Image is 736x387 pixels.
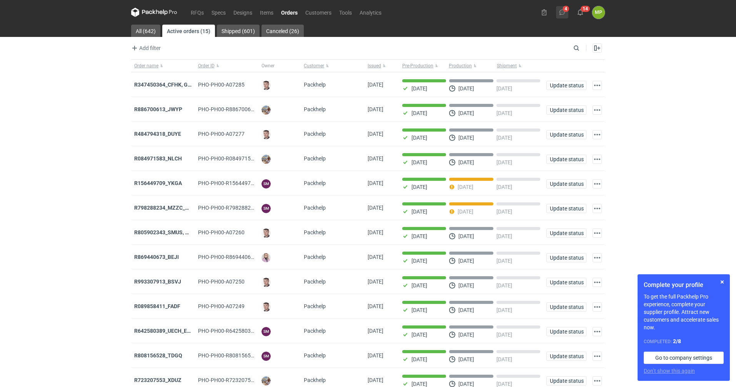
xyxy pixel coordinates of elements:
[198,352,273,359] span: PHO-PH00-R808156528_TDGQ
[546,155,586,164] button: Update status
[644,337,724,345] div: Completed:
[496,159,512,165] p: [DATE]
[130,43,161,53] span: Add filter
[134,131,181,137] a: R484794318_DUYE
[261,229,271,238] img: Maciej Sikora
[411,332,427,338] p: [DATE]
[592,6,605,19] button: MP
[198,254,270,260] span: PHO-PH00-R869440673_BEJI
[673,338,681,344] strong: 2 / 8
[550,157,583,162] span: Update status
[304,205,326,211] span: Packhelp
[496,381,512,387] p: [DATE]
[550,132,583,137] span: Update status
[304,180,326,186] span: Packhelp
[368,106,383,112] span: 25/09/2025
[134,180,182,186] strong: R156449709_YKGA
[399,60,447,72] button: Pre-Production
[572,43,596,53] input: Search
[546,352,586,361] button: Update status
[593,327,602,336] button: Actions
[304,328,326,334] span: Packhelp
[458,159,474,165] p: [DATE]
[261,105,271,115] img: Michał Palasek
[550,329,583,334] span: Update status
[304,352,326,359] span: Packhelp
[458,135,474,141] p: [DATE]
[304,63,324,69] span: Customer
[496,184,512,190] p: [DATE]
[592,6,605,19] div: Magdalena Polakowska
[411,184,427,190] p: [DATE]
[261,376,271,385] img: Michał Palasek
[496,282,512,289] p: [DATE]
[458,282,474,289] p: [DATE]
[411,159,427,165] p: [DATE]
[261,253,271,262] img: Klaudia Wiśniewska
[496,258,512,264] p: [DATE]
[458,209,473,215] p: [DATE]
[550,83,583,88] span: Update status
[261,179,271,188] figcaption: SM
[134,82,198,88] strong: R347450364_CFHK, GKSJ
[546,302,586,312] button: Update status
[593,179,602,188] button: Actions
[304,82,326,88] span: Packhelp
[261,352,271,361] figcaption: SM
[198,229,245,235] span: PHO-PH00-A07260
[304,131,326,137] span: Packhelp
[496,356,512,362] p: [DATE]
[301,8,335,17] a: Customers
[411,209,427,215] p: [DATE]
[546,130,586,139] button: Update status
[335,8,356,17] a: Tools
[546,278,586,287] button: Update status
[208,8,230,17] a: Specs
[134,155,182,162] strong: R084971583_NLCH
[365,60,399,72] button: Issued
[198,131,245,137] span: PHO-PH00-A07277
[458,258,474,264] p: [DATE]
[134,279,181,285] strong: R993307913_BSVJ
[134,352,182,359] a: R808156528_TDGQ
[497,63,517,69] span: Shipment
[644,293,724,331] p: To get the full Packhelp Pro experience, complete your supplier profile. Attract new customers an...
[261,25,304,37] a: Canceled (26)
[593,253,602,262] button: Actions
[593,278,602,287] button: Actions
[304,377,326,383] span: Packhelp
[131,25,160,37] a: All (642)
[556,6,568,18] button: 4
[368,63,381,69] span: Issued
[198,205,289,211] span: PHO-PH00-R798288234_MZZC_YZOD
[134,106,182,112] a: R886700613_JWYP
[550,107,583,113] span: Update status
[301,60,365,72] button: Customer
[134,377,182,383] strong: R723207553_XDUZ
[593,155,602,164] button: Actions
[593,229,602,238] button: Actions
[546,81,586,90] button: Update status
[550,280,583,285] span: Update status
[546,253,586,262] button: Update status
[550,230,583,236] span: Update status
[411,258,427,264] p: [DATE]
[134,328,196,334] strong: R642580389_UECH_ESJL
[261,81,271,90] img: Maciej Sikora
[574,6,586,18] button: 14
[261,155,271,164] img: Michał Palasek
[356,8,385,17] a: Analytics
[411,282,427,289] p: [DATE]
[550,181,583,187] span: Update status
[550,255,583,260] span: Update status
[458,307,474,313] p: [DATE]
[458,332,474,338] p: [DATE]
[217,25,260,37] a: Shipped (601)
[495,60,543,72] button: Shipment
[198,82,245,88] span: PHO-PH00-A07285
[198,377,273,383] span: PHO-PH00-R723207553_XDUZ
[368,131,383,137] span: 24/09/2025
[261,302,271,312] img: Maciej Sikora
